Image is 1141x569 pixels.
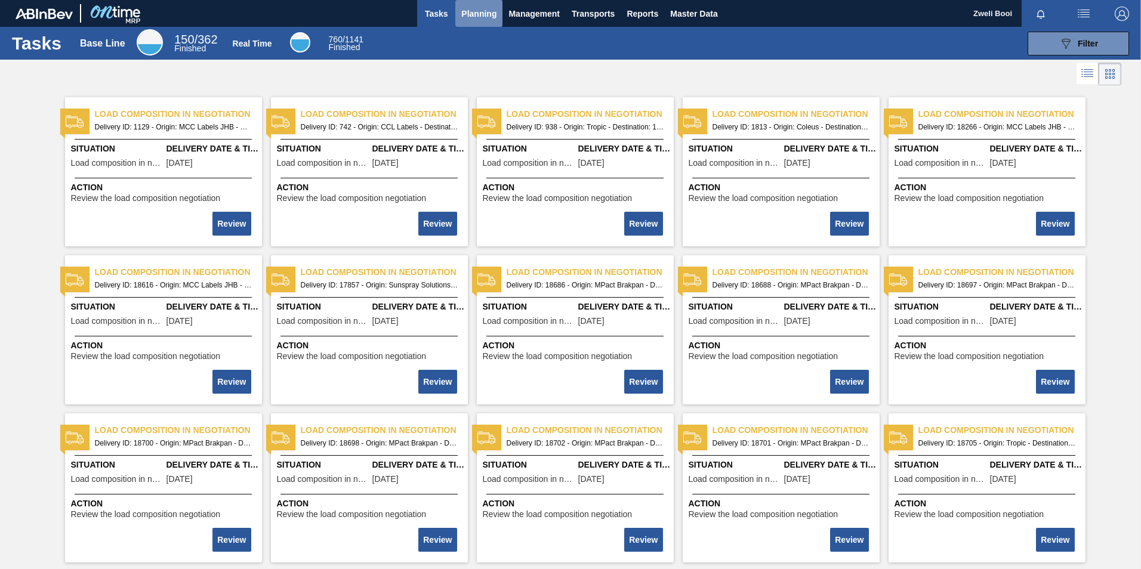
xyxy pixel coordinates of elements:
span: Situation [71,301,164,313]
button: Review [418,370,457,394]
span: Situation [483,301,575,313]
span: Transports [572,7,615,21]
div: Complete task: 2205080 [1037,527,1075,553]
div: Base Line [80,38,125,49]
div: Card Vision [1099,63,1121,85]
div: Base Line [137,29,163,55]
img: status [477,113,495,131]
span: Review the load composition negotiation [277,510,427,519]
span: Delivery ID: 18702 - Origin: MPact Brakpan - Destination: 1SD [507,437,664,450]
span: Review the load composition negotiation [689,510,838,519]
span: Review the load composition negotiation [277,352,427,361]
span: Load composition in negotiation [507,108,674,120]
span: Delivery Date & Time [990,143,1083,155]
span: Load composition in negotiation [95,266,262,279]
span: Situation [895,301,987,313]
span: Action [895,181,1083,194]
div: Complete task: 2204595 [625,211,664,237]
div: Complete task: 2204594 [420,211,458,237]
span: Delivery ID: 18686 - Origin: MPact Brakpan - Destination: 1SB [507,279,664,292]
img: status [683,271,701,289]
span: 09/05/2025, [166,475,193,484]
span: Load composition in negotiation [895,159,987,168]
span: Action [277,181,465,194]
span: Load composition in negotiation [895,475,987,484]
span: Review the load composition negotiation [71,510,221,519]
div: List Vision [1077,63,1099,85]
span: Action [895,497,1083,510]
span: Action [895,339,1083,352]
span: Load composition in negotiation [277,159,369,168]
span: Load composition in negotiation [483,159,575,168]
span: Load composition in negotiation [918,266,1086,279]
span: Situation [71,459,164,471]
span: Load composition in negotiation [713,108,880,120]
span: Delivery Date & Time [578,301,671,313]
button: Review [1036,212,1074,236]
img: status [889,113,907,131]
span: Review the load composition negotiation [277,194,427,203]
img: status [272,271,289,289]
span: Delivery ID: 18700 - Origin: MPact Brakpan - Destination: 1SD [95,437,252,450]
span: Delivery Date & Time [166,301,259,313]
span: Delivery ID: 18688 - Origin: MPact Brakpan - Destination: 1SB [713,279,870,292]
div: Complete task: 2204593 [214,211,252,237]
span: Load composition in negotiation [95,424,262,437]
button: Review [418,212,457,236]
div: Real Time [329,36,363,51]
span: Load composition in negotiation [918,108,1086,120]
span: Action [689,181,877,194]
img: status [66,429,84,447]
img: status [683,113,701,131]
span: Finished [174,44,206,53]
span: Delivery ID: 18616 - Origin: MCC Labels JHB - Destination: 1SD [95,279,252,292]
span: Load composition in negotiation [483,317,575,326]
div: Complete task: 2204599 [420,369,458,395]
span: Situation [689,301,781,313]
div: Complete task: 2204596 [831,211,869,237]
span: / 362 [174,33,217,46]
div: Complete task: 2205056 [214,527,252,553]
span: Delivery ID: 742 - Origin: CCL Labels - Destination: 1SD [301,120,458,134]
span: Load composition in negotiation [689,317,781,326]
span: 08/20/2025, [990,159,1016,168]
span: Filter [1078,39,1098,48]
span: Situation [71,143,164,155]
img: status [889,429,907,447]
button: Review [624,528,662,552]
span: Load composition in negotiation [71,475,164,484]
img: status [272,113,289,131]
span: Load composition in negotiation [895,317,987,326]
span: Delivery Date & Time [784,301,877,313]
div: Complete task: 2204597 [1037,211,1075,237]
div: Complete task: 2204598 [214,369,252,395]
span: Situation [689,143,781,155]
img: status [889,271,907,289]
span: Load composition in negotiation [301,424,468,437]
span: Review the load composition negotiation [483,510,633,519]
span: Review the load composition negotiation [895,510,1044,519]
img: status [66,113,84,131]
button: Filter [1028,32,1129,55]
button: Review [418,528,457,552]
span: Action [483,339,671,352]
span: Delivery Date & Time [166,459,259,471]
div: Real Time [290,32,310,52]
span: / 1141 [329,35,363,44]
span: Delivery Date & Time [372,301,465,313]
span: Load composition in negotiation [689,475,781,484]
span: Delivery ID: 938 - Origin: Tropic - Destination: 1SD [507,120,664,134]
div: Complete task: 2205010 [1037,369,1075,395]
span: Master Data [670,7,717,21]
span: Delivery ID: 17857 - Origin: Sunspray Solutions - Destination: 1SB [301,279,458,292]
img: TNhmsLtSVTkK8tSr43FrP2fwEKptu5GPRR3wAAAABJRU5ErkJggg== [16,8,73,19]
span: Load composition in negotiation [71,317,164,326]
span: 09/05/2025, [990,317,1016,326]
span: Delivery Date & Time [784,459,877,471]
span: Action [277,497,465,510]
span: Delivery Date & Time [784,143,877,155]
span: Situation [895,143,987,155]
span: Delivery ID: 18698 - Origin: MPact Brakpan - Destination: 1SD [301,437,458,450]
div: Complete task: 2205070 [831,527,869,553]
span: Load composition in negotiation [301,266,468,279]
